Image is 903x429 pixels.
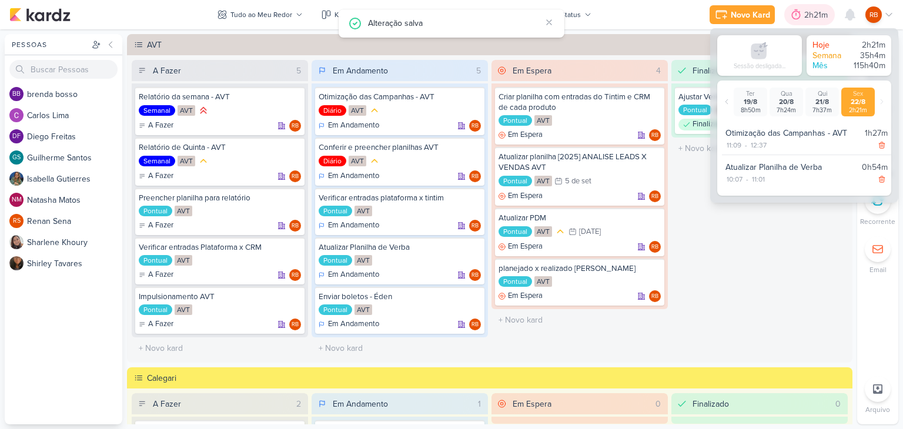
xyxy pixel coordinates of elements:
[865,6,882,23] div: Rogerio Bispo
[148,120,173,132] p: A Fazer
[328,120,379,132] p: Em Andamento
[319,291,481,302] div: Enviar boletos - Éden
[499,276,532,287] div: Pontual
[9,87,24,101] div: brenda bosso
[354,255,372,266] div: AVT
[333,398,388,410] div: Em Andamento
[369,155,380,167] div: Prioridade Média
[319,142,481,153] div: Conferir e preencher planilhas AVT
[27,130,122,143] div: D i e g o F r e i t a s
[731,9,770,21] div: Novo Kard
[736,106,765,114] div: 8h50m
[153,398,181,410] div: A Fazer
[289,220,301,232] div: Rogerio Bispo
[693,65,729,77] div: Finalizado
[869,264,887,275] p: Email
[808,106,837,114] div: 7h37m
[678,105,712,115] div: Pontual
[289,120,301,132] div: Responsável: Rogerio Bispo
[499,290,543,302] div: Em Espera
[808,98,837,106] div: 21/8
[175,304,192,315] div: AVT
[473,398,486,410] div: 1
[178,105,195,116] div: AVT
[319,105,346,116] div: Diário
[469,319,481,330] div: Responsável: Rogerio Bispo
[139,193,301,203] div: Preencher planilha para relatório
[534,115,552,126] div: AVT
[499,176,532,186] div: Pontual
[725,161,857,173] div: Atualizar Planilha de Verba
[319,120,379,132] div: Em Andamento
[513,65,551,77] div: Em Espera
[27,257,122,270] div: S h i r l e y T a v a r e s
[844,90,872,98] div: Sex
[469,120,481,132] div: Responsável: Rogerio Bispo
[494,311,665,329] input: + Novo kard
[9,150,24,165] div: Guilherme Santos
[9,172,24,186] img: Isabella Gutierres
[750,140,768,150] div: 12:37
[139,170,173,182] div: A Fazer
[314,340,486,357] input: + Novo kard
[649,241,661,253] div: Rogerio Bispo
[812,51,848,61] div: Semana
[865,127,888,139] div: 1h27m
[772,106,801,114] div: 7h24m
[333,65,388,77] div: Em Andamento
[751,174,766,185] div: 11:01
[649,290,661,302] div: Rogerio Bispo
[13,218,21,224] p: RS
[469,269,481,281] div: Responsável: Rogerio Bispo
[499,190,543,202] div: Em Espera
[579,228,601,236] div: [DATE]
[328,220,379,232] p: Em Andamento
[289,120,301,132] div: Rogerio Bispo
[649,190,661,202] div: Rogerio Bispo
[289,269,301,281] div: Rogerio Bispo
[319,255,352,266] div: Pontual
[471,322,479,328] p: RB
[292,65,306,77] div: 5
[153,65,181,77] div: A Fazer
[319,269,379,281] div: Em Andamento
[139,156,175,166] div: Semanal
[139,242,301,253] div: Verificar entradas Plataforma x CRM
[289,319,301,330] div: Rogerio Bispo
[772,98,801,106] div: 20/8
[804,9,831,21] div: 2h21m
[319,170,379,182] div: Em Andamento
[651,294,658,300] p: RB
[27,88,122,100] div: b r e n d a b o s s o
[9,8,71,22] img: kardz.app
[27,152,122,164] div: G u i l h e r m e S a n t o s
[850,61,885,71] div: 115h40m
[12,197,22,203] p: NM
[319,242,481,253] div: Atualizar Planilha de Verba
[844,106,872,114] div: 2h21m
[147,372,849,384] div: Calegari
[736,90,765,98] div: Ter
[743,140,750,150] div: -
[9,129,24,143] div: Diego Freitas
[292,398,306,410] div: 2
[292,174,299,180] p: RB
[349,156,366,166] div: AVT
[27,173,122,185] div: I s a b e l l a G u t i e r r e s
[9,214,24,228] div: Renan Sena
[649,290,661,302] div: Responsável: Rogerio Bispo
[289,269,301,281] div: Responsável: Rogerio Bispo
[289,170,301,182] div: Responsável: Rogerio Bispo
[139,255,172,266] div: Pontual
[499,92,661,113] div: Criar planilha com entradas do Tintim e CRM de cada produto
[812,61,848,71] div: Mês
[27,215,122,227] div: R e n a n S e n a
[651,194,658,200] p: RB
[368,16,541,29] div: Alteração salva
[139,105,175,116] div: Semanal
[319,92,481,102] div: Otimização das Campanhas - AVT
[471,123,479,129] p: RB
[289,319,301,330] div: Responsável: Rogerio Bispo
[148,170,173,182] p: A Fazer
[860,216,895,227] p: Recorrente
